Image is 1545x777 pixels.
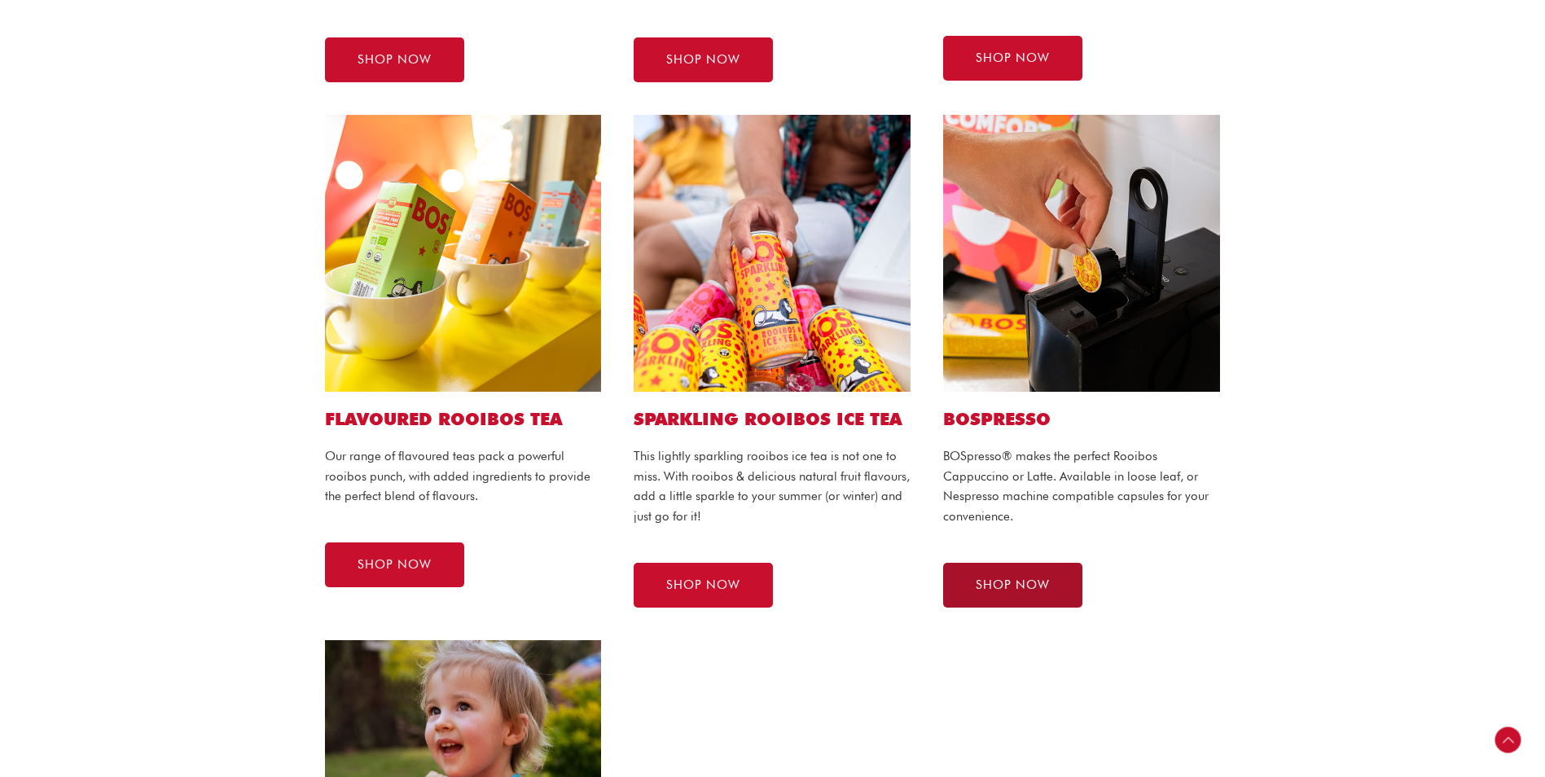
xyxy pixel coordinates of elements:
[943,408,1220,430] h2: BOSPRESSO
[943,36,1082,81] a: SHOP NOW
[943,115,1220,392] img: bospresso capsule website1
[943,446,1220,527] p: BOSpresso® makes the perfect Rooibos Cappuccino or Latte. Available in loose leaf, or Nespresso m...
[666,579,740,591] span: SHOP NOW
[358,54,432,66] span: SHOP NOW
[976,579,1050,591] span: SHOP NOW
[325,37,464,82] a: SHOP NOW
[358,559,432,571] span: SHOP NOW
[634,37,773,82] a: SHOP NOW
[325,446,602,507] p: Our range of flavoured teas pack a powerful rooibos punch, with added ingredients to provide the ...
[634,446,911,527] p: This lightly sparkling rooibos ice tea is not one to miss. With rooibos & delicious natural fruit...
[943,563,1082,608] a: SHOP NOW
[666,54,740,66] span: SHOP NOW
[325,408,602,430] h2: Flavoured ROOIBOS TEA
[976,52,1050,64] span: SHOP NOW
[634,563,773,608] a: SHOP NOW
[634,408,911,430] h2: SPARKLING ROOIBOS ICE TEA
[325,542,464,587] a: SHOP NOW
